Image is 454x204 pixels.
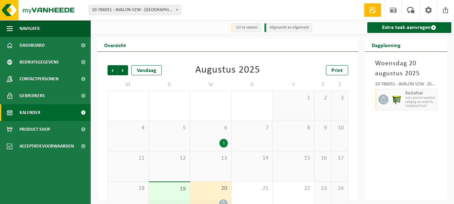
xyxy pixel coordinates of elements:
span: 6 [194,124,228,132]
span: Acceptatievoorwaarden [19,138,74,155]
span: 3 [335,94,344,102]
td: Z [331,79,348,91]
span: Print [331,68,343,73]
span: Lediging op vaste frequentie [405,100,435,104]
span: 15 [276,155,311,162]
span: 18 [111,185,145,192]
td: M [108,79,149,91]
span: Product Shop [19,121,50,138]
span: 7 [235,124,269,132]
span: 13 [194,155,228,162]
td: V [273,79,314,91]
span: 9 [318,124,328,132]
span: WB-1100-HP restafval [405,96,435,100]
div: Augustus 2025 [195,65,260,75]
a: Print [326,65,348,75]
span: 19 [152,186,187,193]
h3: Woensdag 20 augustus 2025 [375,58,437,79]
span: 10-786051 - AVALON VZW - BUGGENHOUT [89,5,181,15]
td: D [149,79,190,91]
span: Contactpersonen [19,71,58,87]
span: 8 [276,124,311,132]
td: D [232,79,273,91]
span: Vorige [108,65,118,75]
span: 2 [318,94,328,102]
span: Restafval [405,91,435,96]
span: Navigatie [19,20,40,37]
span: 4 [111,124,145,132]
div: 10-786051 - AVALON VZW - [GEOGRAPHIC_DATA] [375,82,437,89]
span: T250001675157 [405,104,435,108]
span: 12 [152,155,187,162]
h2: Dagplanning [365,38,407,51]
li: Uit te voeren [231,23,261,32]
td: W [190,79,232,91]
a: Extra taak aanvragen [367,22,451,33]
span: Kalender [19,104,40,121]
span: 1 [276,94,311,102]
li: Afgewerkt en afgemeld [264,23,312,32]
span: 17 [335,155,344,162]
span: 20 [194,185,228,192]
span: Bedrijfsgegevens [19,54,59,71]
h2: Overzicht [97,38,133,51]
span: 10-786051 - AVALON VZW - BUGGENHOUT [89,5,180,15]
span: 24 [335,185,344,192]
span: Dashboard [19,37,45,54]
span: 14 [235,155,269,162]
span: Gebruikers [19,87,45,104]
span: 5 [152,124,187,132]
span: 10 [335,124,344,132]
span: 23 [318,185,328,192]
div: Vandaag [131,65,162,75]
td: Z [315,79,331,91]
span: 22 [276,185,311,192]
span: 21 [235,185,269,192]
img: WB-1100-HPE-GN-50 [392,94,402,105]
span: Volgende [118,65,128,75]
span: 16 [318,155,328,162]
span: 11 [111,155,145,162]
div: 1 [219,139,228,148]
